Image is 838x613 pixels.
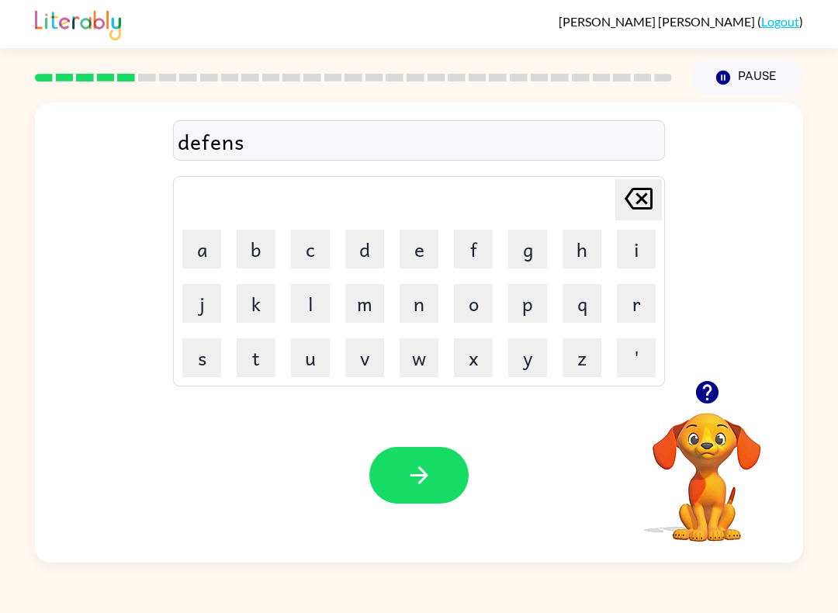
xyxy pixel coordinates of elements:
[182,338,221,377] button: s
[291,230,330,268] button: c
[563,338,601,377] button: z
[617,338,656,377] button: '
[400,230,438,268] button: e
[508,284,547,323] button: p
[291,284,330,323] button: l
[400,338,438,377] button: w
[629,389,784,544] video: Your browser must support playing .mp4 files to use Literably. Please try using another browser.
[345,338,384,377] button: v
[617,284,656,323] button: r
[454,230,493,268] button: f
[563,230,601,268] button: h
[345,284,384,323] button: m
[400,284,438,323] button: n
[237,338,275,377] button: t
[291,338,330,377] button: u
[761,14,799,29] a: Logout
[691,60,803,95] button: Pause
[182,230,221,268] button: a
[454,284,493,323] button: o
[178,125,660,158] div: defens
[35,6,121,40] img: Literably
[182,284,221,323] button: j
[559,14,757,29] span: [PERSON_NAME] [PERSON_NAME]
[237,284,275,323] button: k
[559,14,803,29] div: ( )
[617,230,656,268] button: i
[508,338,547,377] button: y
[508,230,547,268] button: g
[237,230,275,268] button: b
[563,284,601,323] button: q
[454,338,493,377] button: x
[345,230,384,268] button: d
